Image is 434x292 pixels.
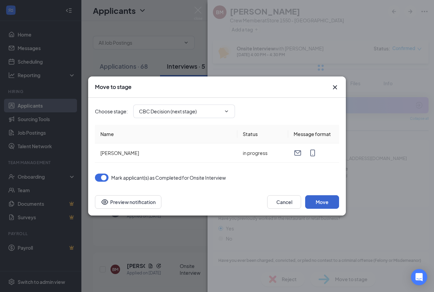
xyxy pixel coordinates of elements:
[101,198,109,206] svg: Eye
[95,125,237,143] th: Name
[95,195,161,209] button: Preview notificationEye
[267,195,301,209] button: Cancel
[237,143,288,163] td: in progress
[331,83,339,91] button: Close
[294,149,302,157] svg: Email
[111,174,226,182] span: Mark applicant(s) as Completed for Onsite Interview
[95,108,128,115] span: Choose stage :
[288,125,339,143] th: Message format
[309,149,317,157] svg: MobileSms
[331,83,339,91] svg: Cross
[411,269,427,285] div: Open Intercom Messenger
[305,195,339,209] button: Move
[237,125,288,143] th: Status
[100,150,139,156] span: [PERSON_NAME]
[95,83,132,91] h3: Move to stage
[224,109,229,114] svg: ChevronDown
